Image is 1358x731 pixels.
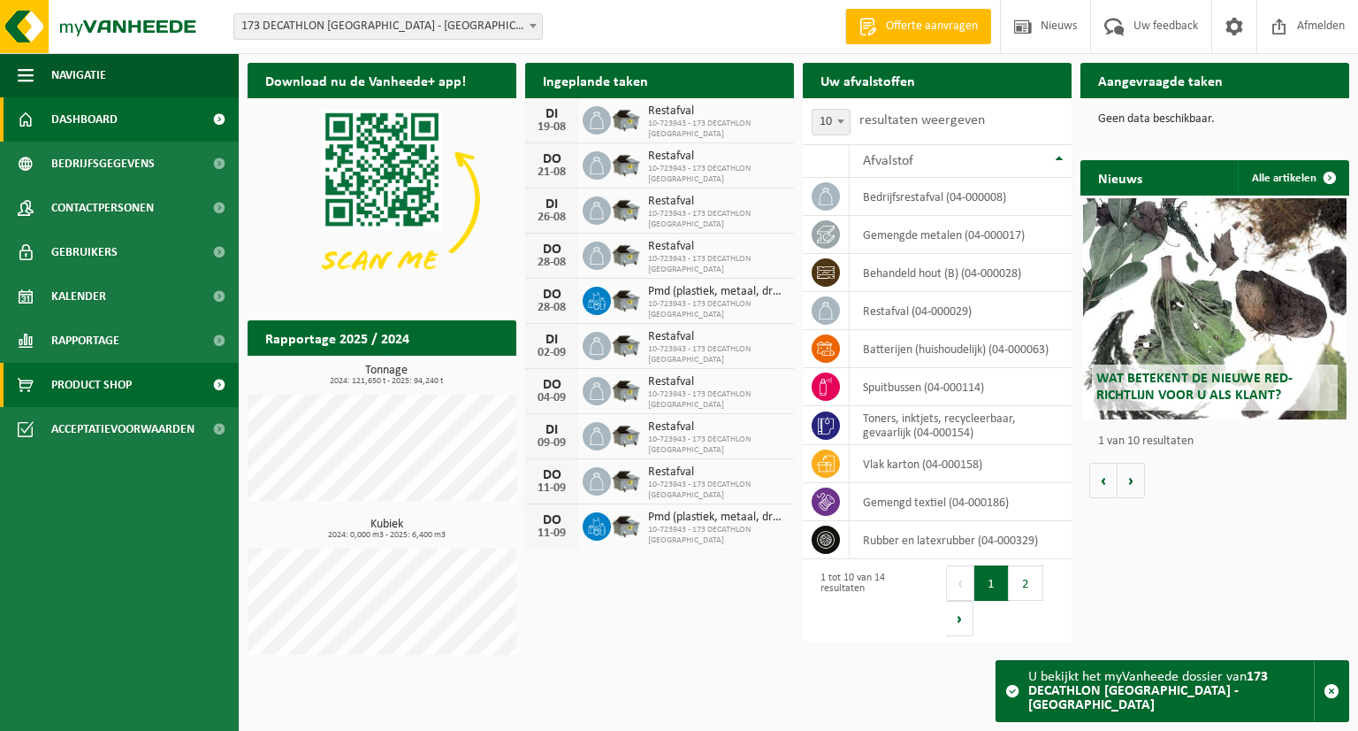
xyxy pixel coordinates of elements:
span: 10-723943 - 173 DECATHLON [GEOGRAPHIC_DATA] [648,480,785,501]
div: U bekijkt het myVanheede dossier van [1028,661,1314,721]
p: Geen data beschikbaar. [1098,113,1331,126]
span: Afvalstof [863,154,913,168]
img: WB-5000-GAL-GY-04 [611,329,641,359]
div: DI [534,107,569,121]
span: 10-723943 - 173 DECATHLON [GEOGRAPHIC_DATA] [648,525,785,546]
span: 10-723943 - 173 DECATHLON [GEOGRAPHIC_DATA] [648,435,785,456]
div: DI [534,423,569,437]
button: 2 [1009,566,1043,601]
div: 28-08 [534,302,569,314]
a: Wat betekent de nieuwe RED-richtlijn voor u als klant? [1083,198,1347,419]
span: 2024: 121,650 t - 2025: 94,240 t [256,377,516,386]
span: 10-723943 - 173 DECATHLON [GEOGRAPHIC_DATA] [648,344,785,365]
div: DO [534,242,569,257]
div: 19-08 [534,121,569,134]
span: Rapportage [51,319,119,363]
div: DO [534,288,569,302]
span: 10-723943 - 173 DECATHLON [GEOGRAPHIC_DATA] [648,209,785,230]
h2: Download nu de Vanheede+ app! [248,63,484,97]
img: Download de VHEPlus App [248,98,516,300]
img: WB-5000-GAL-GY-01 [611,510,641,540]
div: 11-09 [534,527,569,540]
span: Bedrijfsgegevens [51,142,155,186]
h2: Ingeplande taken [525,63,666,97]
td: gemengde metalen (04-000017) [850,216,1072,254]
span: Acceptatievoorwaarden [51,407,195,451]
p: 1 van 10 resultaten [1098,435,1340,448]
button: Volgende [1118,463,1145,498]
h3: Tonnage [256,365,516,386]
span: 10 [813,110,850,135]
div: DO [534,378,569,392]
h2: Nieuws [1080,160,1160,195]
img: WB-5000-GAL-GY-04 [611,465,641,495]
div: DO [534,513,569,527]
td: gemengd textiel (04-000186) [850,483,1072,521]
div: 09-09 [534,437,569,450]
h2: Uw afvalstoffen [803,63,933,97]
div: 1 tot 10 van 14 resultaten [812,564,928,638]
span: Pmd (plastiek, metaal, drankkartons) (bedrijven) [648,285,785,299]
span: Restafval [648,420,785,435]
img: WB-5000-GAL-GY-04 [611,374,641,404]
span: Restafval [648,375,785,389]
td: rubber en latexrubber (04-000329) [850,521,1072,559]
span: Restafval [648,150,785,164]
div: 28-08 [534,257,569,269]
div: 04-09 [534,392,569,404]
span: 2024: 0,000 m3 - 2025: 6,400 m3 [256,531,516,540]
span: 173 DECATHLON ANTWERPEN - ANTWERPEN [233,13,543,40]
span: Offerte aanvragen [881,18,982,35]
td: bedrijfsrestafval (04-000008) [850,178,1072,216]
img: WB-5000-GAL-GY-01 [611,284,641,314]
span: Restafval [648,240,785,254]
img: WB-5000-GAL-GY-04 [611,104,641,134]
h2: Rapportage 2025 / 2024 [248,320,427,355]
img: WB-5000-GAL-GY-04 [611,419,641,450]
div: DI [534,197,569,212]
td: toners, inktjets, recycleerbaar, gevaarlijk (04-000154) [850,406,1072,445]
a: Bekijk rapportage [385,355,515,390]
button: 1 [974,566,1009,601]
span: 173 DECATHLON ANTWERPEN - ANTWERPEN [234,14,542,39]
h2: Aangevraagde taken [1080,63,1240,97]
span: Gebruikers [51,230,118,274]
img: WB-5000-GAL-GY-04 [611,149,641,179]
div: 11-09 [534,482,569,495]
span: Contactpersonen [51,186,154,230]
td: spuitbussen (04-000114) [850,368,1072,406]
span: Restafval [648,195,785,209]
span: 10-723943 - 173 DECATHLON [GEOGRAPHIC_DATA] [648,254,785,275]
a: Offerte aanvragen [845,9,991,44]
span: 10-723943 - 173 DECATHLON [GEOGRAPHIC_DATA] [648,389,785,411]
span: Restafval [648,330,785,344]
button: Next [946,601,973,636]
div: 02-09 [534,347,569,359]
button: Previous [946,566,974,601]
span: Wat betekent de nieuwe RED-richtlijn voor u als klant? [1096,372,1293,403]
div: DO [534,468,569,482]
span: Pmd (plastiek, metaal, drankkartons) (bedrijven) [648,511,785,525]
td: vlak karton (04-000158) [850,445,1072,483]
div: 26-08 [534,212,569,224]
span: 10-723943 - 173 DECATHLON [GEOGRAPHIC_DATA] [648,164,785,185]
span: Product Shop [51,363,132,407]
div: 21-08 [534,166,569,179]
h3: Kubiek [256,519,516,540]
td: batterijen (huishoudelijk) (04-000063) [850,330,1072,368]
span: Restafval [648,104,785,119]
span: Dashboard [51,97,118,142]
span: 10 [812,109,851,135]
td: restafval (04-000029) [850,292,1072,330]
img: WB-5000-GAL-GY-04 [611,239,641,269]
span: 10-723943 - 173 DECATHLON [GEOGRAPHIC_DATA] [648,119,785,140]
label: resultaten weergeven [859,113,985,127]
div: DI [534,333,569,347]
strong: 173 DECATHLON [GEOGRAPHIC_DATA] - [GEOGRAPHIC_DATA] [1028,670,1268,712]
a: Alle artikelen [1238,160,1347,196]
span: Kalender [51,274,106,319]
td: behandeld hout (B) (04-000028) [850,254,1072,292]
span: Restafval [648,466,785,480]
img: WB-5000-GAL-GY-04 [611,194,641,224]
button: Vorige [1089,463,1118,498]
